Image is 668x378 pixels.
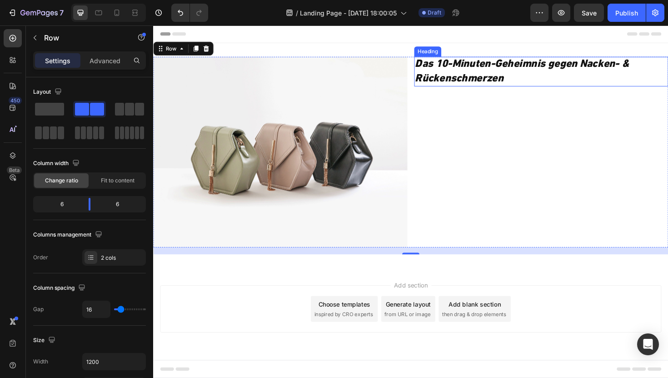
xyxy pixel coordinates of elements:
input: Auto [83,301,110,318]
p: Settings [45,56,70,66]
span: inspired by CRO experts [170,302,233,310]
div: Order [33,253,48,262]
div: Heading [278,24,303,32]
p: Row [44,32,121,43]
i: Das 10-Minuten-Geheimnis gegen Nacken- & Rückenschmerzen [277,35,503,62]
button: Save [574,4,604,22]
span: then drag & drop elements [306,302,374,310]
p: Advanced [90,56,120,66]
div: Open Intercom Messenger [637,333,659,355]
span: Fit to content [101,176,135,185]
span: / [296,8,298,18]
div: Layout [33,86,64,98]
div: Generate layout [246,291,294,300]
div: Column width [33,157,81,170]
div: Add blank section [313,291,368,300]
span: Save [582,9,597,17]
input: Auto [83,353,145,370]
span: from URL or image [245,302,294,310]
div: Column spacing [33,282,87,294]
button: 7 [4,4,68,22]
span: Change ratio [45,176,78,185]
div: Gap [33,305,44,313]
h2: Rich Text Editor. Editing area: main [276,33,545,65]
div: 6 [98,198,144,211]
div: 2 cols [101,254,144,262]
div: Undo/Redo [171,4,208,22]
iframe: Design area [153,25,668,378]
div: Publish [615,8,638,18]
div: Beta [7,166,22,174]
span: Add section [251,270,294,280]
div: Width [33,358,48,366]
div: Size [33,334,57,347]
button: Publish [608,4,646,22]
p: ⁠⁠⁠⁠⁠⁠⁠ [277,34,544,64]
div: Choose templates [175,291,230,300]
span: Draft [428,9,441,17]
div: Row [11,20,26,29]
div: Columns management [33,229,104,241]
span: Landing Page - [DATE] 18:00:05 [300,8,397,18]
div: 6 [35,198,81,211]
div: 450 [9,97,22,104]
p: 7 [60,7,64,18]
